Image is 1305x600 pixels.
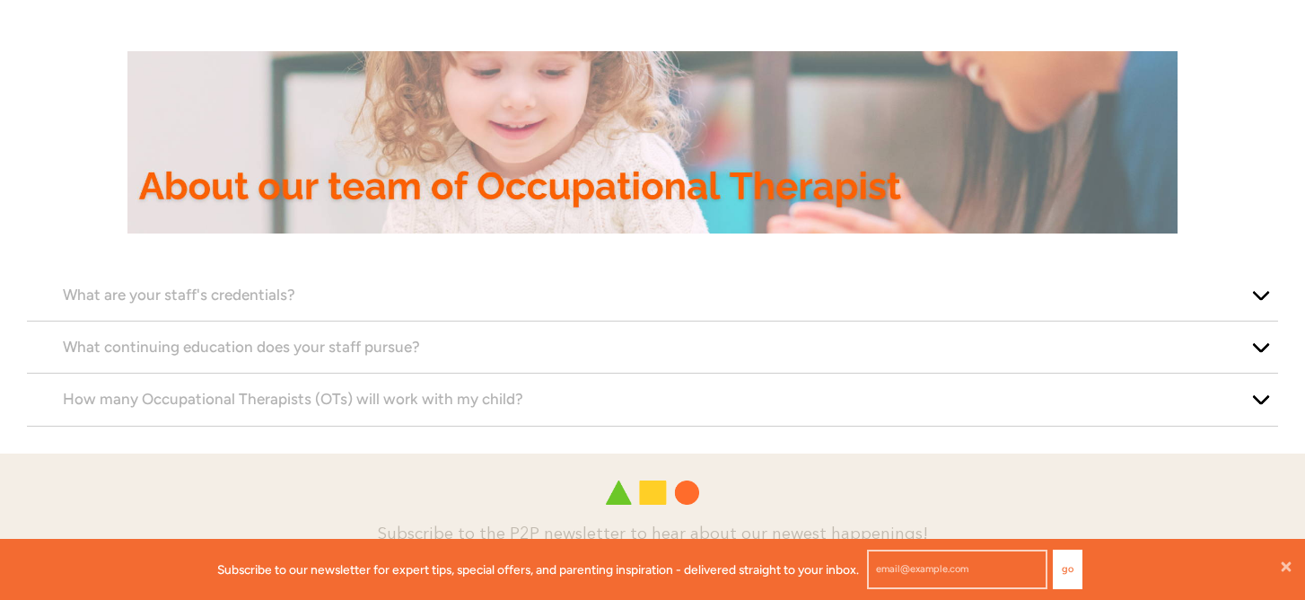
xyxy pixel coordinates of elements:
img: Play 2 Progress logo [606,481,699,505]
p: Subscribe to our newsletter for expert tips, special offers, and parenting inspiration - delivere... [217,560,859,579]
input: email@example.com [867,550,1047,589]
span: What continuing education does your staff pursue? [63,338,420,356]
button: Go [1053,550,1082,589]
h4: Subscribe to the P2P newsletter to hear about our newest happenings! [123,523,1182,549]
span: What are your staff's credentials? [63,286,295,304]
span: How many Occupational Therapists (OTs) will work with my child? [63,390,523,408]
